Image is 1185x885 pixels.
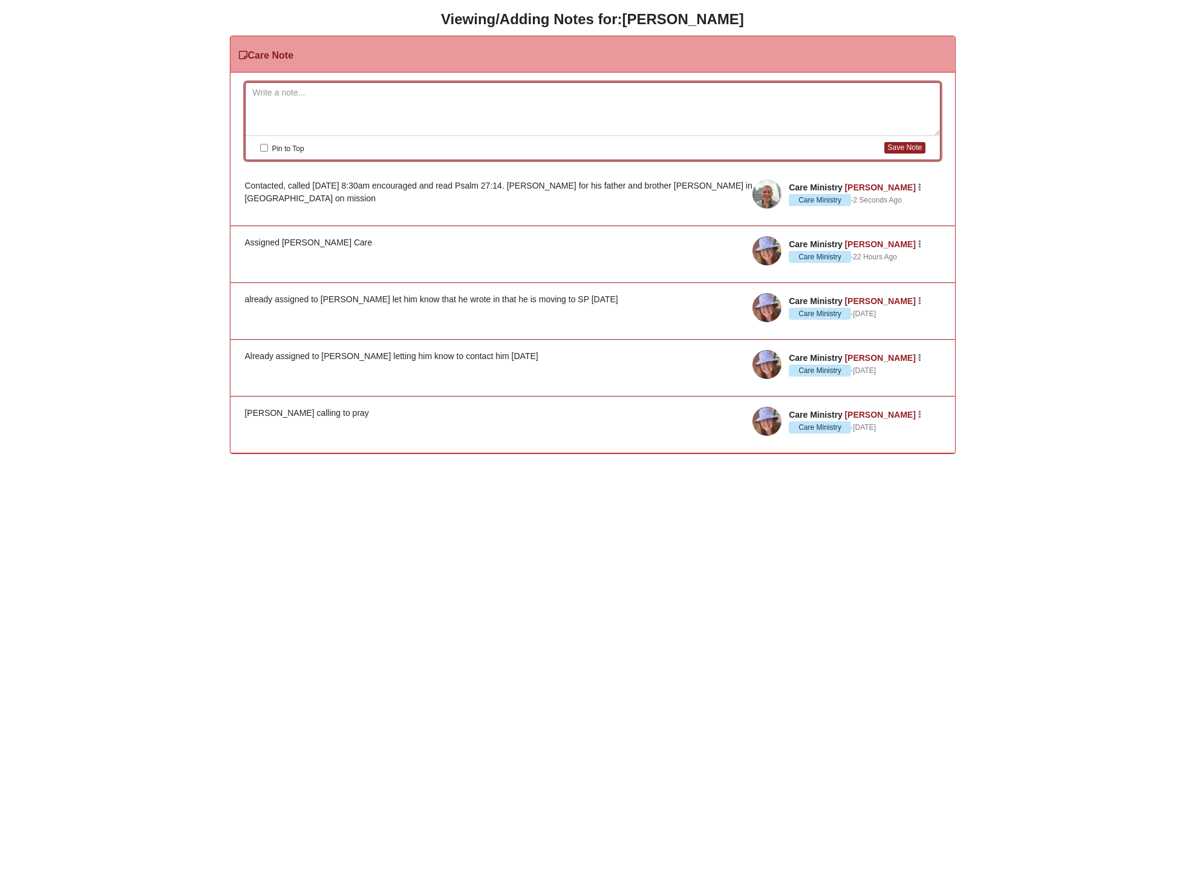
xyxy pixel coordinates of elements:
[789,239,843,249] span: Care Ministry
[245,407,941,420] div: [PERSON_NAME] calling to pray
[853,196,902,204] time: October 15, 2025, 8:35 AM
[789,308,851,320] span: Care Ministry
[884,142,925,154] button: Save Note
[789,421,851,433] span: Care Ministry
[9,11,1176,28] h3: Viewing/Adding Notes for:
[752,236,782,265] img: April Terrell
[245,350,941,363] div: Already assigned to [PERSON_NAME] letting him know to contact him [DATE]
[240,50,294,61] h3: Care Note
[245,180,941,205] div: Contacted, called [DATE] 8:30am encouraged and read Psalm 27:14. [PERSON_NAME] for his father and...
[845,183,916,192] a: [PERSON_NAME]
[789,194,851,206] span: Care Ministry
[789,421,853,433] span: ·
[789,296,843,306] span: Care Ministry
[789,308,853,320] span: ·
[845,353,916,363] a: [PERSON_NAME]
[845,239,916,249] a: [PERSON_NAME]
[789,365,851,377] span: Care Ministry
[789,365,853,377] span: ·
[260,144,268,152] input: Pin to Top
[752,293,782,322] img: April Terrell
[622,11,744,27] strong: [PERSON_NAME]
[245,293,941,306] div: already assigned to [PERSON_NAME] let him know that he wrote in that he is moving to SP [DATE]
[752,407,782,436] img: April Terrell
[789,251,853,263] span: ·
[853,366,876,375] time: August 1, 2025, 8:23 PM
[853,308,876,319] a: [DATE]
[789,410,843,420] span: Care Ministry
[272,144,304,153] span: Pin to Top
[752,350,782,379] img: April Terrell
[245,236,941,249] div: Assigned [PERSON_NAME] Care
[853,310,876,318] time: August 2, 2025, 8:55 PM
[789,353,843,363] span: Care Ministry
[853,195,902,206] a: 2 Seconds Ago
[845,410,916,420] a: [PERSON_NAME]
[752,180,782,209] img: Justin Quinn
[789,251,851,263] span: Care Ministry
[853,423,876,432] time: July 22, 2025, 6:03 AM
[853,422,876,433] a: [DATE]
[789,194,853,206] span: ·
[853,253,897,261] time: October 14, 2025, 9:34 AM
[853,365,876,376] a: [DATE]
[845,296,916,306] a: [PERSON_NAME]
[789,183,843,192] span: Care Ministry
[853,251,897,262] a: 22 Hours Ago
